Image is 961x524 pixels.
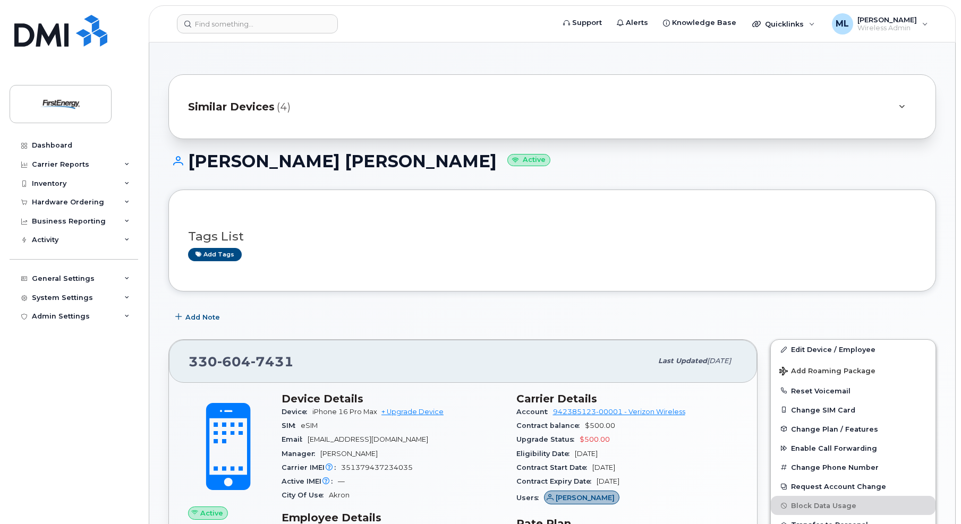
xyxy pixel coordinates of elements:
span: Eligibility Date [516,450,575,458]
button: Request Account Change [771,477,936,496]
span: 330 [189,354,294,370]
span: 7431 [251,354,294,370]
span: [DATE] [592,463,615,471]
span: [EMAIL_ADDRESS][DOMAIN_NAME] [308,435,428,443]
a: Edit Device / Employee [771,340,936,359]
span: Similar Devices [188,99,275,115]
span: [DATE] [575,450,598,458]
button: Add Note [168,307,229,327]
span: Manager [282,450,320,458]
span: Contract Start Date [516,463,592,471]
button: Add Roaming Package [771,359,936,381]
a: [PERSON_NAME] [544,494,620,502]
span: Akron [329,491,350,499]
span: — [338,477,345,485]
button: Block Data Usage [771,496,936,515]
small: Active [507,154,550,166]
span: iPhone 16 Pro Max [312,408,377,416]
span: Active IMEI [282,477,338,485]
span: $500.00 [580,435,610,443]
span: Change Plan / Features [791,425,878,433]
span: 351379437234035 [341,463,413,471]
button: Change Plan / Features [771,419,936,439]
span: 604 [217,354,251,370]
span: Contract Expiry Date [516,477,597,485]
span: (4) [277,99,291,115]
a: + Upgrade Device [381,408,444,416]
span: Enable Call Forwarding [791,444,877,452]
span: Carrier IMEI [282,463,341,471]
span: Account [516,408,553,416]
button: Change Phone Number [771,458,936,477]
span: Email [282,435,308,443]
span: Last updated [658,357,707,365]
span: [DATE] [707,357,731,365]
span: Device [282,408,312,416]
a: Add tags [188,248,242,261]
button: Enable Call Forwarding [771,439,936,458]
h3: Employee Details [282,511,504,524]
span: Add Note [185,312,220,322]
span: $500.00 [585,422,615,429]
span: Add Roaming Package [779,367,875,377]
h3: Carrier Details [516,392,738,405]
span: SIM [282,422,301,429]
span: Contract balance [516,422,585,429]
a: 942385123-00001 - Verizon Wireless [553,408,685,416]
h3: Device Details [282,392,504,405]
span: Active [200,508,223,518]
span: Users [516,494,544,502]
span: [DATE] [597,477,619,485]
span: eSIM [301,422,318,429]
h3: Tags List [188,230,916,243]
span: [PERSON_NAME] [320,450,378,458]
span: City Of Use [282,491,329,499]
button: Reset Voicemail [771,381,936,400]
h1: [PERSON_NAME] [PERSON_NAME] [168,152,936,170]
span: Upgrade Status [516,435,580,443]
iframe: Messenger Launcher [915,478,953,516]
button: Change SIM Card [771,400,936,419]
span: [PERSON_NAME] [556,493,615,503]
